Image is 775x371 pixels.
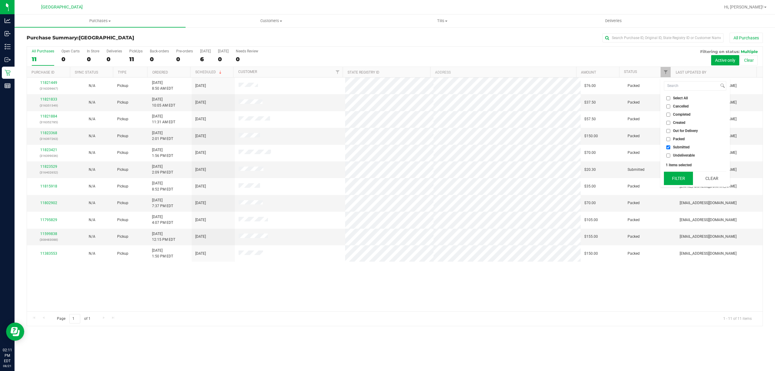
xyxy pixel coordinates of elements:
[195,150,206,156] span: [DATE]
[79,35,134,41] span: [GEOGRAPHIC_DATA]
[40,218,57,222] a: 11795829
[31,153,67,159] p: (316399036)
[27,35,272,41] h3: Purchase Summary:
[628,100,640,105] span: Packed
[666,113,670,117] input: Completed
[89,83,95,89] button: N/A
[75,70,98,75] a: Sync Status
[333,67,343,77] a: Filter
[89,134,95,138] span: Not Applicable
[152,181,173,192] span: [DATE] 8:52 PM EDT
[89,167,95,172] span: Not Applicable
[236,49,258,53] div: Needs Review
[40,251,57,256] a: 11383553
[89,133,95,139] button: N/A
[628,251,640,257] span: Packed
[152,130,173,142] span: [DATE] 2:01 PM EDT
[666,163,724,167] div: 1 items selected
[89,201,95,205] span: Not Applicable
[152,97,175,108] span: [DATE] 10:05 AM EDT
[41,5,83,10] span: [GEOGRAPHIC_DATA]
[628,234,640,240] span: Packed
[724,5,763,9] span: Hi, [PERSON_NAME]!
[673,137,685,141] span: Packed
[5,31,11,37] inline-svg: Inbound
[628,83,640,89] span: Packed
[117,184,128,189] span: Pickup
[3,364,12,368] p: 08/21
[740,55,758,65] button: Clear
[218,56,229,63] div: 0
[238,70,257,74] a: Customer
[89,200,95,206] button: N/A
[31,86,67,91] p: (316339667)
[15,15,186,27] a: Purchases
[87,49,99,53] div: In Store
[357,15,528,27] a: Tills
[89,251,95,256] span: Not Applicable
[666,137,670,141] input: Packed
[40,131,57,135] a: 11823368
[584,184,596,189] span: $35.00
[152,147,173,159] span: [DATE] 1:56 PM EDT
[584,83,596,89] span: $76.00
[40,164,57,169] a: 11823529
[31,136,67,142] p: (316397263)
[32,56,54,63] div: 11
[61,49,80,53] div: Open Carts
[129,49,143,53] div: PickUps
[152,164,173,175] span: [DATE] 2:09 PM EDT
[195,251,206,257] span: [DATE]
[176,49,193,53] div: Pre-orders
[628,116,640,122] span: Packed
[5,57,11,63] inline-svg: Outbound
[680,217,737,223] span: [EMAIL_ADDRESS][DOMAIN_NAME]
[628,133,640,139] span: Packed
[584,150,596,156] span: $70.00
[89,84,95,88] span: Not Applicable
[117,217,128,223] span: Pickup
[673,154,695,157] span: Undeliverable
[195,184,206,189] span: [DATE]
[5,70,11,76] inline-svg: Retail
[673,104,689,108] span: Cancelled
[5,83,11,89] inline-svg: Reports
[5,44,11,50] inline-svg: Inventory
[218,49,229,53] div: [DATE]
[40,148,57,152] a: 11823421
[89,234,95,240] button: N/A
[118,70,127,75] a: Type
[15,18,186,24] span: Purchases
[40,232,57,236] a: 11599838
[680,251,737,257] span: [EMAIL_ADDRESS][DOMAIN_NAME]
[680,234,737,240] span: [EMAIL_ADDRESS][DOMAIN_NAME]
[195,234,206,240] span: [DATE]
[666,104,670,108] input: Cancelled
[236,56,258,63] div: 0
[176,56,193,63] div: 0
[195,217,206,223] span: [DATE]
[52,314,95,323] span: Page of 1
[152,231,175,243] span: [DATE] 12:15 PM EDT
[117,100,128,105] span: Pickup
[700,49,740,54] span: Filtering on status:
[357,18,527,24] span: Tills
[152,197,173,209] span: [DATE] 7:37 PM EDT
[89,167,95,173] button: N/A
[32,49,54,53] div: All Purchases
[195,83,206,89] span: [DATE]
[31,70,54,75] a: Purchase ID
[129,56,143,63] div: 11
[711,55,739,65] button: Active only
[61,56,80,63] div: 0
[200,56,211,63] div: 6
[195,116,206,122] span: [DATE]
[628,150,640,156] span: Packed
[602,33,724,42] input: Search Purchase ID, Original ID, State Registry ID or Customer Name...
[628,167,645,173] span: Submitted
[117,234,128,240] span: Pickup
[666,129,670,133] input: Out for Delivery
[150,56,169,63] div: 0
[195,133,206,139] span: [DATE]
[430,67,576,78] th: Address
